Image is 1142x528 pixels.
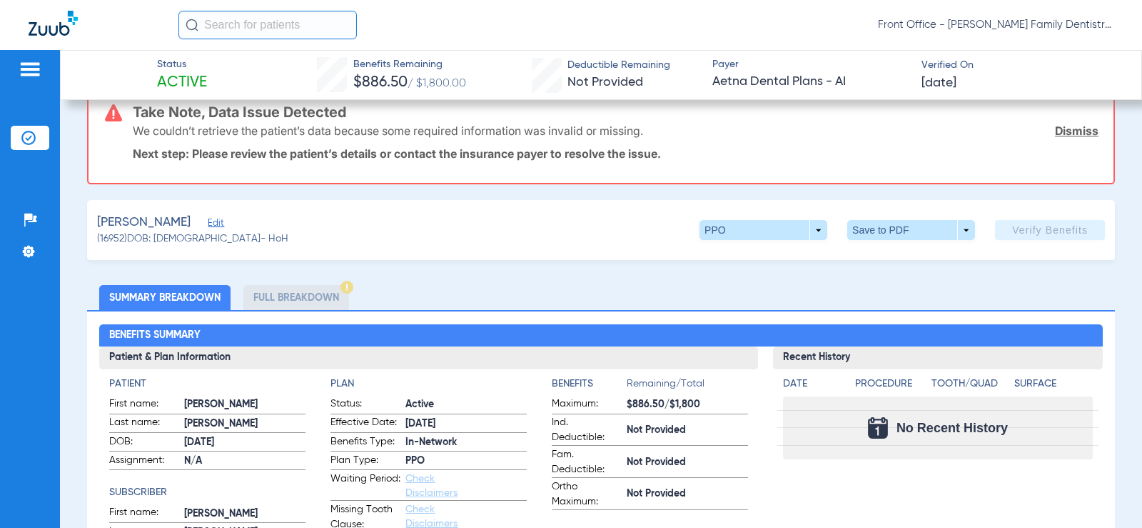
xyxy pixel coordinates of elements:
[97,231,288,246] span: (16952) DOB: [DEMOGRAPHIC_DATA] - HoH
[567,76,643,89] span: Not Provided
[330,453,400,470] span: Plan Type:
[627,377,748,397] span: Remaining/Total
[109,377,305,392] h4: Patient
[1014,377,1092,392] h4: Surface
[243,285,349,310] li: Full Breakdown
[330,377,527,392] h4: Plan
[109,415,179,432] span: Last name:
[878,18,1113,32] span: Front Office - [PERSON_NAME] Family Dentistry
[868,417,888,439] img: Calendar
[133,124,643,138] p: We couldn’t retrieve the patient’s data because some required information was invalid or missing.
[109,397,179,414] span: First name:
[133,105,1098,119] h3: Take Note, Data Issue Detected
[408,78,466,89] span: / $1,800.00
[405,435,527,450] span: In-Network
[405,397,527,412] span: Active
[627,487,748,502] span: Not Provided
[184,397,305,412] span: [PERSON_NAME]
[184,435,305,450] span: [DATE]
[353,75,408,90] span: $886.50
[552,479,622,509] span: Ortho Maximum:
[627,423,748,438] span: Not Provided
[330,472,400,500] span: Waiting Period:
[99,285,231,310] li: Summary Breakdown
[330,434,400,452] span: Benefits Type:
[99,324,1102,347] h2: Benefits Summary
[133,146,1098,161] p: Next step: Please review the patient’s details or contact the insurance payer to resolve the issue.
[1055,124,1098,138] a: Dismiss
[97,214,191,231] span: [PERSON_NAME]
[178,11,357,39] input: Search for patients
[157,73,207,93] span: Active
[19,61,41,78] img: hamburger-icon
[931,377,1009,397] app-breakdown-title: Tooth/Quad
[340,281,353,294] img: Hazard
[552,377,627,397] app-breakdown-title: Benefits
[627,455,748,470] span: Not Provided
[847,220,975,240] button: Save to PDF
[699,220,827,240] button: PPO
[105,104,122,121] img: error-icon
[330,415,400,432] span: Effective Date:
[184,507,305,522] span: [PERSON_NAME]
[330,397,400,414] span: Status:
[552,397,622,414] span: Maximum:
[109,485,305,500] h4: Subscriber
[921,74,956,92] span: [DATE]
[921,58,1118,73] span: Verified On
[29,11,78,36] img: Zuub Logo
[99,347,758,369] h3: Patient & Plan Information
[931,377,1009,392] h4: Tooth/Quad
[186,19,198,31] img: Search Icon
[712,57,909,72] span: Payer
[405,474,458,498] a: Check Disclaimers
[157,57,207,72] span: Status
[353,57,466,72] span: Benefits Remaining
[712,73,909,91] span: Aetna Dental Plans - AI
[552,415,622,445] span: Ind. Deductible:
[773,347,1102,369] h3: Recent History
[855,377,926,392] h4: Procedure
[208,218,221,231] span: Edit
[567,58,670,73] span: Deductible Remaining
[184,454,305,469] span: N/A
[896,421,1008,435] span: No Recent History
[783,377,843,397] app-breakdown-title: Date
[627,397,748,412] span: $886.50/$1,800
[109,453,179,470] span: Assignment:
[184,417,305,432] span: [PERSON_NAME]
[552,377,627,392] h4: Benefits
[109,434,179,452] span: DOB:
[109,505,179,522] span: First name:
[783,377,843,392] h4: Date
[405,454,527,469] span: PPO
[1071,459,1142,528] iframe: Chat Widget
[1014,377,1092,397] app-breakdown-title: Surface
[552,447,622,477] span: Fam. Deductible:
[855,377,926,397] app-breakdown-title: Procedure
[405,417,527,432] span: [DATE]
